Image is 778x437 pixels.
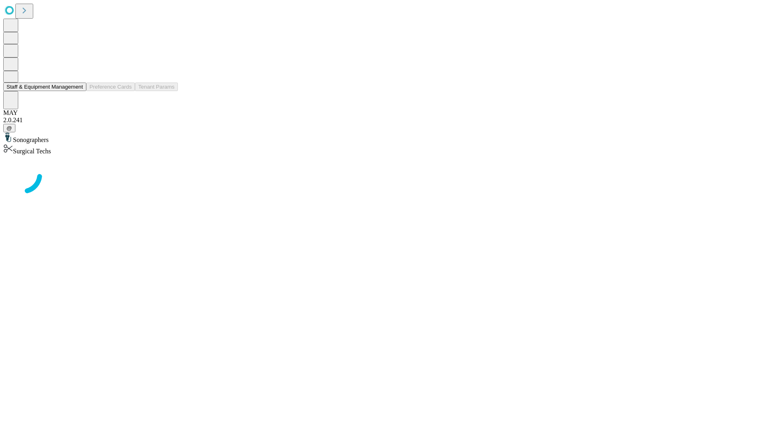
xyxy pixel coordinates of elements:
[3,124,15,132] button: @
[86,83,135,91] button: Preference Cards
[135,83,178,91] button: Tenant Params
[3,109,775,117] div: MAY
[3,132,775,144] div: Sonographers
[3,83,86,91] button: Staff & Equipment Management
[3,117,775,124] div: 2.0.241
[6,125,12,131] span: @
[3,144,775,155] div: Surgical Techs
